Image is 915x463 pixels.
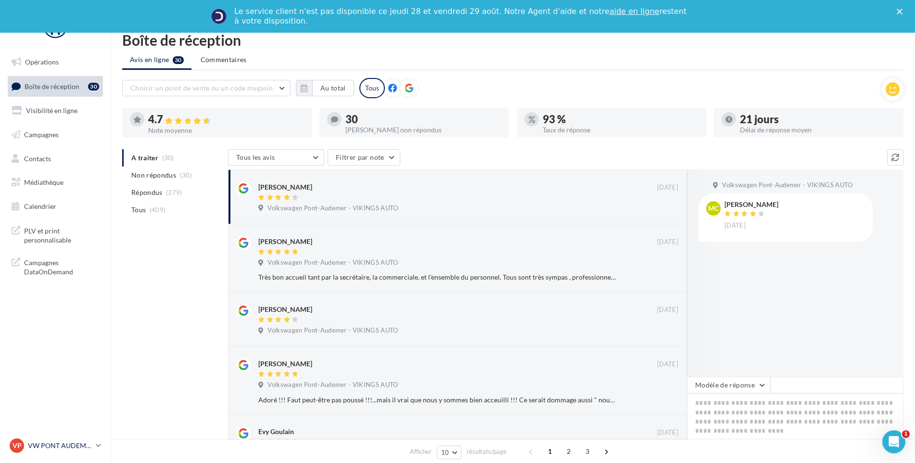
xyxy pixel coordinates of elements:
[580,444,595,459] span: 3
[267,326,398,335] span: Volkswagen Pont-Audemer - VIKINGS AUTO
[180,171,192,179] span: (30)
[150,206,166,214] span: (409)
[410,447,432,456] span: Afficher
[258,427,294,437] div: Evy Goulain
[8,437,103,455] a: VP VW PONT AUDEMER
[296,80,354,96] button: Au total
[28,441,92,450] p: VW PONT AUDEMER
[6,149,105,169] a: Contacts
[437,446,461,459] button: 10
[740,114,896,125] div: 21 jours
[561,444,576,459] span: 2
[258,395,616,405] div: Adoré !!! Faut peut-être pas poussé !!!...mais il vrai que nous y sommes bien acceuilli !!! Ce se...
[122,80,291,96] button: Choisir un point de vente ou un code magasin
[148,114,304,125] div: 4.7
[88,83,99,90] div: 30
[267,258,398,267] span: Volkswagen Pont-Audemer - VIKINGS AUTO
[24,130,59,139] span: Campagnes
[24,202,56,210] span: Calendrier
[201,55,247,64] span: Commentaires
[708,204,719,213] span: MC
[542,444,558,459] span: 1
[657,238,678,246] span: [DATE]
[26,106,77,115] span: Visibilité en ligne
[258,359,312,369] div: [PERSON_NAME]
[345,114,501,125] div: 30
[610,7,659,16] a: aide en ligne
[312,80,354,96] button: Au total
[166,189,182,196] span: (379)
[267,381,398,389] span: Volkswagen Pont-Audemer - VIKINGS AUTO
[234,7,688,26] div: Le service client n'est pas disponible ce jeudi 28 et vendredi 29 août. Notre Agent d'aide et not...
[6,172,105,193] a: Médiathèque
[130,84,273,92] span: Choisir un point de vente ou un code magasin
[6,220,105,249] a: PLV et print personnalisable
[236,153,275,161] span: Tous les avis
[24,256,99,277] span: Campagnes DataOnDemand
[359,78,385,98] div: Tous
[148,127,304,134] div: Note moyenne
[897,9,906,14] div: Fermer
[6,252,105,281] a: Campagnes DataOnDemand
[258,272,616,282] div: Très bon accueil tant par la secrétaire, la commerciale, et l'ensemble du personnel. Tous sont tr...
[24,224,99,245] span: PLV et print personnalisable
[345,127,501,133] div: [PERSON_NAME] non répondus
[6,101,105,121] a: Visibilité en ligne
[441,449,449,456] span: 10
[543,114,699,125] div: 93 %
[740,127,896,133] div: Délai de réponse moyen
[328,149,400,166] button: Filtrer par note
[724,221,746,230] span: [DATE]
[6,52,105,72] a: Opérations
[543,127,699,133] div: Taux de réponse
[687,377,771,393] button: Modèle de réponse
[657,360,678,369] span: [DATE]
[6,196,105,217] a: Calendrier
[258,182,312,192] div: [PERSON_NAME]
[657,428,678,437] span: [DATE]
[722,181,852,190] span: Volkswagen Pont-Audemer - VIKINGS AUTO
[24,178,64,186] span: Médiathèque
[258,237,312,246] div: [PERSON_NAME]
[882,430,905,453] iframe: Intercom live chat
[6,125,105,145] a: Campagnes
[13,441,22,450] span: VP
[467,447,507,456] span: résultats/page
[131,188,163,197] span: Répondus
[24,154,51,162] span: Contacts
[6,76,105,97] a: Boîte de réception30
[25,58,59,66] span: Opérations
[724,201,778,208] div: [PERSON_NAME]
[131,205,146,215] span: Tous
[131,170,176,180] span: Non répondus
[258,305,312,314] div: [PERSON_NAME]
[122,33,903,47] div: Boîte de réception
[228,149,324,166] button: Tous les avis
[902,430,910,438] span: 1
[25,82,79,90] span: Boîte de réception
[267,204,398,213] span: Volkswagen Pont-Audemer - VIKINGS AUTO
[657,306,678,314] span: [DATE]
[211,9,227,24] img: Profile image for Service-Client
[657,183,678,192] span: [DATE]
